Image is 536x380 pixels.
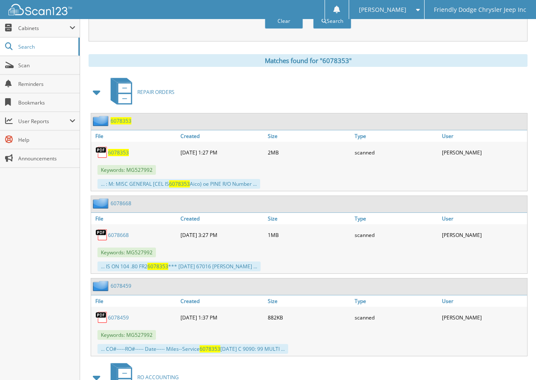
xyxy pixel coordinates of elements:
a: Created [178,130,266,142]
img: folder2.png [93,281,111,291]
div: 882KB [266,309,353,326]
a: REPAIR ORDERS [106,75,175,109]
img: PDF.png [95,146,108,159]
span: Keywords: MG527992 [97,330,156,340]
div: [DATE] 1:37 PM [178,309,266,326]
div: ... : M: MISC GENERAL [CEL IS Aico) oe PINE R/O Number ... [97,179,260,189]
a: 6078459 [108,314,129,321]
iframe: Chat Widget [494,339,536,380]
img: folder2.png [93,198,111,209]
div: [DATE] 1:27 PM [178,144,266,161]
img: folder2.png [93,116,111,126]
span: Scan [18,62,75,69]
a: 6078353 [111,117,131,124]
span: REPAIR ORDERS [137,88,175,96]
a: Size [266,130,353,142]
a: User [440,213,527,224]
div: scanned [353,144,440,161]
a: User [440,130,527,142]
a: Size [266,213,353,224]
a: Size [266,295,353,307]
a: File [91,213,178,224]
div: ... IS ON 104 .80 FR2 *** [DATE] 67016 [PERSON_NAME] ... [97,262,261,271]
a: Type [353,130,440,142]
span: Search [18,43,74,50]
div: 2MB [266,144,353,161]
img: PDF.png [95,229,108,241]
div: scanned [353,226,440,243]
span: Announcements [18,155,75,162]
span: 6078353 [200,345,220,352]
a: User [440,295,527,307]
span: Reminders [18,80,75,88]
div: [DATE] 3:27 PM [178,226,266,243]
span: Keywords: MG527992 [97,165,156,175]
a: File [91,130,178,142]
a: 6078668 [108,231,129,239]
a: 6078353 [108,149,129,156]
div: Matches found for "6078353" [89,54,528,67]
span: 6078353 [147,263,168,270]
a: 6078459 [111,282,131,289]
a: Type [353,213,440,224]
a: File [91,295,178,307]
button: Clear [265,13,303,29]
span: 6078353 [169,180,190,187]
img: scan123-logo-white.svg [8,4,72,15]
span: Keywords: MG527992 [97,248,156,257]
div: [PERSON_NAME] [440,144,527,161]
img: PDF.png [95,311,108,324]
a: Type [353,295,440,307]
span: Help [18,136,75,143]
span: Cabinets [18,25,69,32]
span: Friendly Dodge Chrysler Jeep Inc [434,7,526,12]
a: Created [178,295,266,307]
a: Created [178,213,266,224]
span: Bookmarks [18,99,75,106]
div: [PERSON_NAME] [440,309,527,326]
div: ... CO#-----RO#----- Date----- Miles--Service [DATE] C 9090: 99 MULTI ... [97,344,288,354]
span: User Reports [18,118,69,125]
span: [PERSON_NAME] [359,7,406,12]
button: Search [313,13,351,29]
div: 1MB [266,226,353,243]
a: 6078668 [111,200,131,207]
div: [PERSON_NAME] [440,226,527,243]
div: scanned [353,309,440,326]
